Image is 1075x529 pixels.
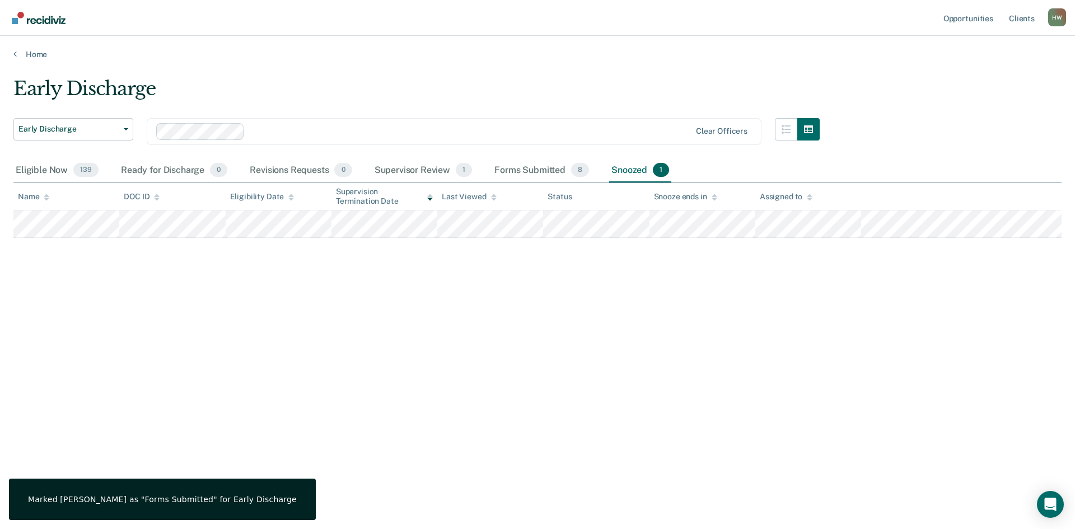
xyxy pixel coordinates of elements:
[548,192,572,202] div: Status
[492,158,591,183] div: Forms Submitted8
[73,163,99,177] span: 139
[1037,491,1064,518] div: Open Intercom Messenger
[18,192,49,202] div: Name
[609,158,671,183] div: Snoozed1
[1048,8,1066,26] button: Profile dropdown button
[442,192,496,202] div: Last Viewed
[13,118,133,141] button: Early Discharge
[18,124,119,134] span: Early Discharge
[760,192,812,202] div: Assigned to
[119,158,230,183] div: Ready for Discharge0
[28,494,297,504] div: Marked [PERSON_NAME] as "Forms Submitted" for Early Discharge
[336,187,433,206] div: Supervision Termination Date
[653,163,669,177] span: 1
[13,49,1062,59] a: Home
[571,163,589,177] span: 8
[696,127,747,136] div: Clear officers
[1048,8,1066,26] div: H W
[654,192,717,202] div: Snooze ends in
[124,192,160,202] div: DOC ID
[13,77,820,109] div: Early Discharge
[13,158,101,183] div: Eligible Now139
[372,158,475,183] div: Supervisor Review1
[247,158,354,183] div: Revisions Requests0
[230,192,295,202] div: Eligibility Date
[210,163,227,177] span: 0
[12,12,66,24] img: Recidiviz
[456,163,472,177] span: 1
[334,163,352,177] span: 0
